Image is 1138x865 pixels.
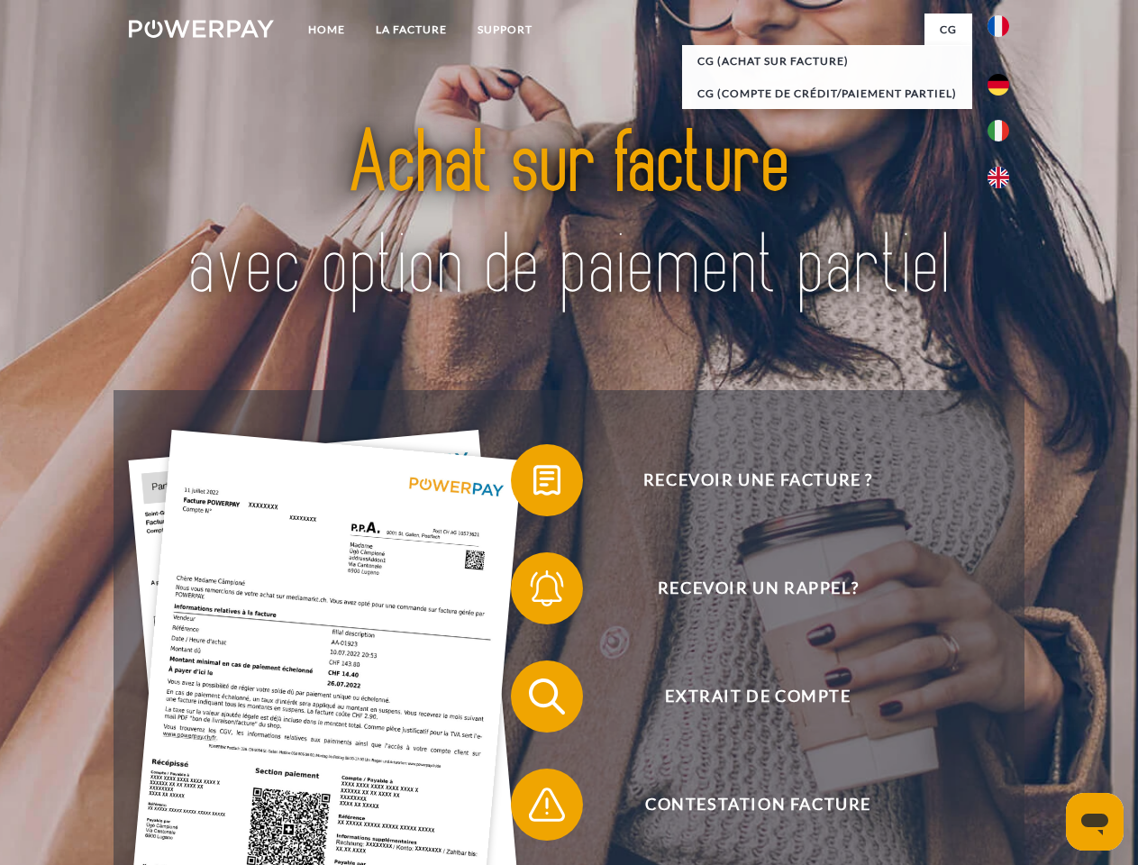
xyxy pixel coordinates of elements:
[462,14,548,46] a: Support
[988,15,1009,37] img: fr
[524,566,569,611] img: qb_bell.svg
[524,458,569,503] img: qb_bill.svg
[988,74,1009,96] img: de
[537,769,979,841] span: Contestation Facture
[511,444,979,516] button: Recevoir une facture ?
[924,14,972,46] a: CG
[682,45,972,77] a: CG (achat sur facture)
[682,77,972,110] a: CG (Compte de crédit/paiement partiel)
[524,674,569,719] img: qb_search.svg
[537,552,979,624] span: Recevoir un rappel?
[511,660,979,733] button: Extrait de compte
[988,167,1009,188] img: en
[537,660,979,733] span: Extrait de compte
[524,782,569,827] img: qb_warning.svg
[511,552,979,624] button: Recevoir un rappel?
[988,120,1009,141] img: it
[537,444,979,516] span: Recevoir une facture ?
[511,769,979,841] button: Contestation Facture
[360,14,462,46] a: LA FACTURE
[129,20,274,38] img: logo-powerpay-white.svg
[172,86,966,345] img: title-powerpay_fr.svg
[293,14,360,46] a: Home
[1066,793,1124,851] iframe: Bouton de lancement de la fenêtre de messagerie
